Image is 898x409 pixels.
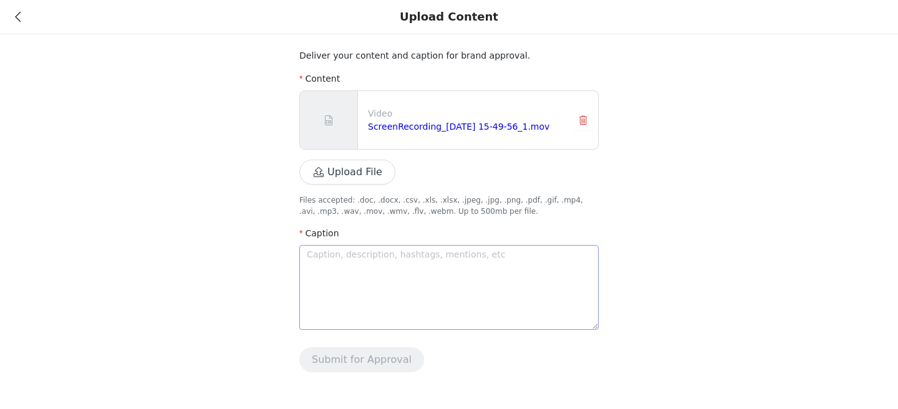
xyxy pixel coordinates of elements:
label: Caption [299,228,339,238]
span: Upload File [299,168,395,178]
p: Video [368,107,563,120]
div: Upload Content [400,10,498,24]
button: Submit for Approval [299,347,424,372]
button: Upload File [299,160,395,185]
a: ScreenRecording_[DATE] 15-49-56_1.mov [368,122,549,132]
p: Files accepted: .doc, .docx, .csv, .xls, .xlsx, .jpeg, .jpg, .png, .pdf, .gif, .mp4, .avi, .mp3, ... [299,195,599,217]
label: Content [299,74,340,84]
p: Deliver your content and caption for brand approval. [299,49,599,62]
